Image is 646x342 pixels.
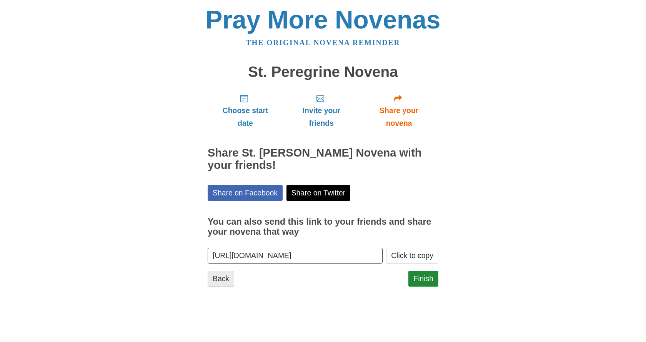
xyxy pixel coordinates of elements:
button: Click to copy [386,248,438,264]
a: Invite your friends [283,88,360,133]
a: Back [208,271,234,287]
span: Choose start date [215,104,275,130]
a: The original novena reminder [246,38,400,47]
span: Invite your friends [291,104,352,130]
h2: Share St. [PERSON_NAME] Novena with your friends! [208,147,438,172]
a: Share your novena [360,88,438,133]
a: Pray More Novenas [206,5,441,34]
a: Share on Facebook [208,185,283,201]
a: Share on Twitter [286,185,351,201]
h1: St. Peregrine Novena [208,64,438,80]
a: Choose start date [208,88,283,133]
a: Finish [408,271,438,287]
span: Share your novena [367,104,431,130]
h3: You can also send this link to your friends and share your novena that way [208,217,438,237]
